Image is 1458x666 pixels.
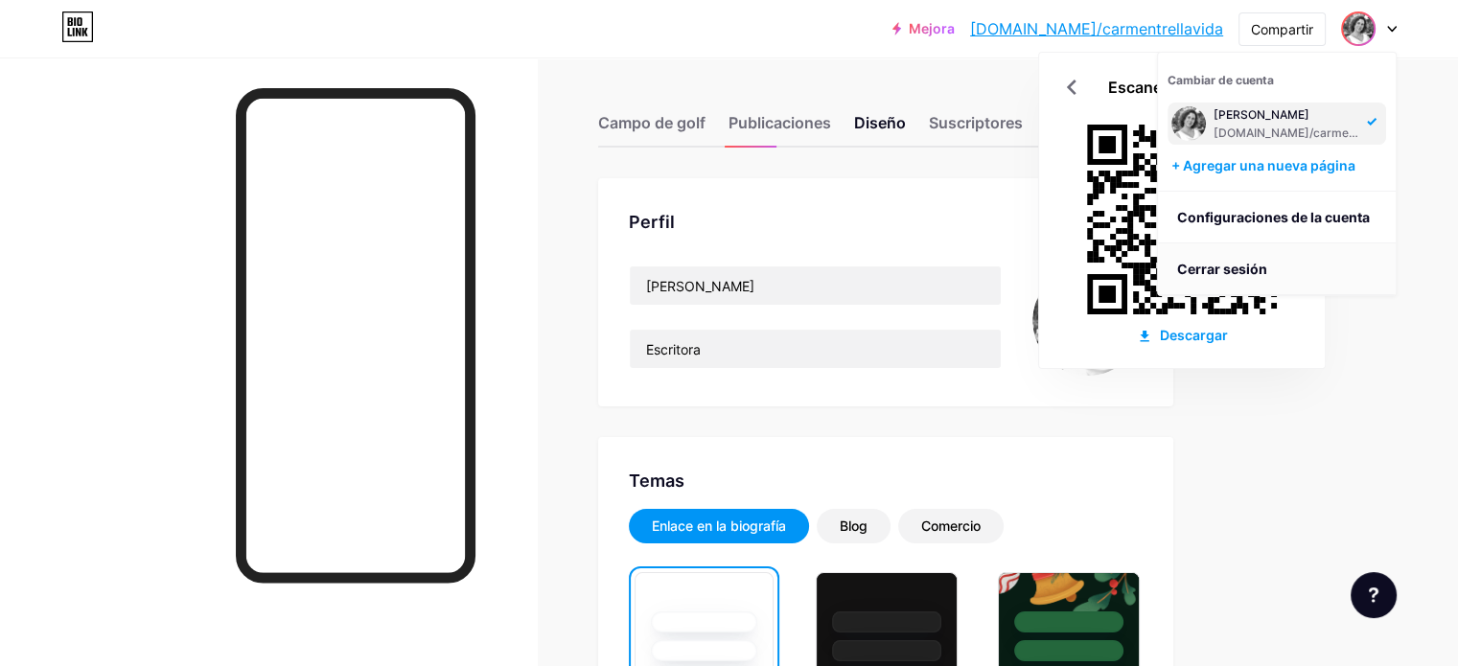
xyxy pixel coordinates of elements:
font: Publicaciones [729,113,831,132]
font: Enlace en la biografía [652,517,786,534]
font: [PERSON_NAME] [1214,107,1309,122]
input: Nombre [630,266,1001,305]
font: Temas [629,471,684,491]
font: Configuraciones de la cuenta [1177,209,1370,225]
font: Compartir [1251,21,1313,37]
font: Escanear código QR [1108,78,1256,97]
font: [DOMAIN_NAME]/carmentrellavida [1214,126,1407,140]
img: Carmen Trella Vida [1171,106,1206,141]
font: Perfil [629,212,675,232]
font: Descargar [1160,327,1228,343]
img: Carmen Trella Vida [1343,13,1374,44]
a: Configuraciones de la cuenta [1158,192,1396,243]
input: Biografía [630,330,1001,368]
font: Blog [840,517,868,534]
img: Carmen Trella Vida [1032,265,1143,376]
font: + Agregar una nueva página [1171,157,1355,173]
font: Mejora [909,20,955,36]
font: Comercio [921,517,981,534]
font: Suscriptores [929,113,1023,132]
font: Diseño [854,113,906,132]
font: Cambiar de cuenta [1168,73,1274,87]
font: Campo de golf [598,113,706,132]
a: [DOMAIN_NAME]/carmentrellavida [970,17,1223,40]
font: [DOMAIN_NAME]/carmentrellavida [970,19,1223,38]
font: Cerrar sesión [1177,261,1267,277]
